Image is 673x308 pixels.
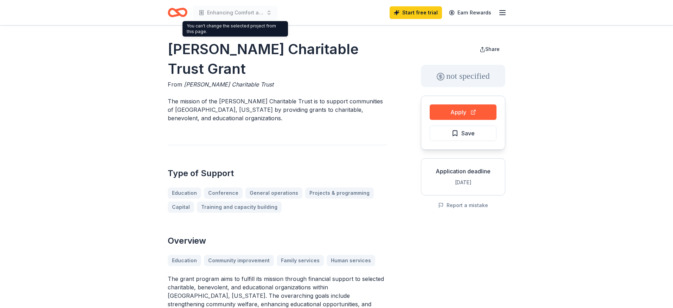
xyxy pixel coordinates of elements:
button: Apply [430,104,496,120]
h2: Overview [168,235,387,246]
a: Conference [204,187,243,199]
a: Capital [168,201,194,213]
a: Home [168,4,187,21]
span: Save [461,129,475,138]
h2: Type of Support [168,168,387,179]
p: The mission of the [PERSON_NAME] Charitable Trust is to support communities of [GEOGRAPHIC_DATA],... [168,97,387,122]
span: Enhancing Comfort and Confidence for Expectant Parents [207,8,263,17]
button: Report a mistake [438,201,488,210]
a: Projects & programming [305,187,374,199]
div: You can't change the selected project from this page. [182,21,288,37]
button: Enhancing Comfort and Confidence for Expectant Parents [193,6,277,20]
button: Share [474,42,505,56]
div: Application deadline [427,167,499,175]
div: not specified [421,65,505,87]
a: Earn Rewards [445,6,495,19]
a: Training and capacity building [197,201,282,213]
div: From [168,80,387,89]
a: Education [168,187,201,199]
button: Save [430,126,496,141]
a: Start free trial [390,6,442,19]
div: [DATE] [427,178,499,187]
h1: [PERSON_NAME] Charitable Trust Grant [168,39,387,79]
span: Share [485,46,500,52]
a: General operations [245,187,302,199]
span: [PERSON_NAME] Charitable Trust [184,81,274,88]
